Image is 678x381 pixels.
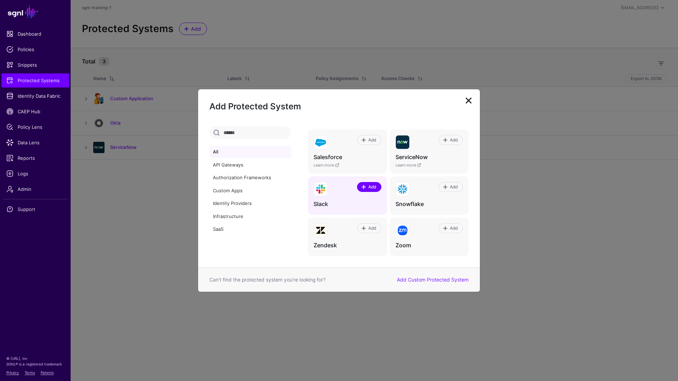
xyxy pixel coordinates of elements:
a: Add Custom Protected System [397,277,469,283]
a: Identity Providers [209,198,291,210]
a: Add [439,135,463,145]
h4: Salesforce [314,153,381,161]
h2: Add Protected System [209,101,469,113]
span: Add [367,137,377,143]
a: Custom Apps [209,185,291,197]
h4: Zoom [395,242,463,249]
a: SaaS [209,223,291,235]
a: Add [357,223,381,233]
h4: Slack [314,200,381,208]
a: Add [357,182,381,192]
span: Add [449,184,458,190]
a: All [209,146,291,158]
img: svg+xml;base64,PHN2ZyB3aWR0aD0iNjQiIGhlaWdodD0iNjQiIHZpZXdCb3g9IjAgMCA2NCA2NCIgZmlsbD0ibm9uZSIgeG... [314,224,327,237]
a: Learn more [314,163,339,168]
img: svg+xml;base64,PHN2ZyB3aWR0aD0iNjQiIGhlaWdodD0iNjQiIHZpZXdCb3g9IjAgMCA2NCA2NCIgZmlsbD0ibm9uZSIgeG... [314,182,327,196]
a: Add [439,182,463,192]
h4: Snowflake [395,200,463,208]
a: Infrastructure [209,211,291,223]
span: Add [367,225,377,231]
img: svg+xml;base64,PHN2ZyB3aWR0aD0iNjQiIGhlaWdodD0iNjQiIHZpZXdCb3g9IjAgMCA2NCA2NCIgZmlsbD0ibm9uZSIgeG... [396,182,409,196]
a: Learn more [395,163,421,168]
span: Add [449,137,458,143]
h4: ServiceNow [395,153,463,161]
img: svg+xml;base64,PHN2ZyB3aWR0aD0iNjQiIGhlaWdodD0iNjQiIHZpZXdCb3g9IjAgMCA2NCA2NCIgZmlsbD0ibm9uZSIgeG... [396,224,409,237]
img: svg+xml;base64,PHN2ZyB3aWR0aD0iNjQiIGhlaWdodD0iNjQiIHZpZXdCb3g9IjAgMCA2NCA2NCIgZmlsbD0ibm9uZSIgeG... [314,135,327,149]
img: svg+xml;base64,PHN2ZyB3aWR0aD0iNjQiIGhlaWdodD0iNjQiIHZpZXdCb3g9IjAgMCA2NCA2NCIgZmlsbD0ibm9uZSIgeG... [396,135,409,149]
h4: Zendesk [314,242,381,249]
a: API Gateways [209,159,291,171]
a: Add [357,135,381,145]
a: Authorization Frameworks [209,172,291,184]
a: Add [439,223,463,233]
span: Add [449,225,458,231]
span: Can’t find the protected system you’re looking for? [209,277,326,283]
span: Add [367,184,377,190]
